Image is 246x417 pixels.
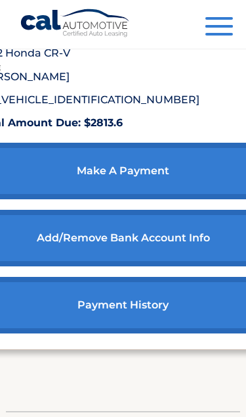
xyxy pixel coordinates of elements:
a: Cal Automotive [20,9,131,41]
button: Menu [205,17,233,39]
